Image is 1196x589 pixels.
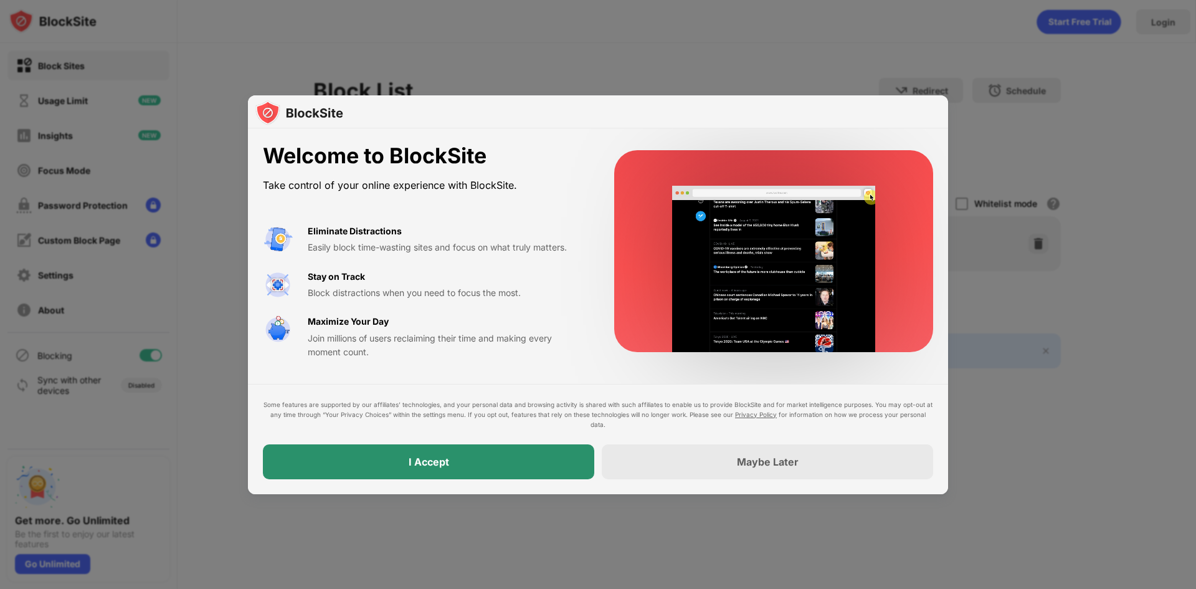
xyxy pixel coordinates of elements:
div: Eliminate Distractions [308,224,402,238]
img: value-safe-time.svg [263,315,293,345]
div: Stay on Track [308,270,365,284]
div: Take control of your online experience with BlockSite. [263,176,584,194]
div: Maybe Later [737,456,799,468]
a: Privacy Policy [735,411,777,418]
div: Join millions of users reclaiming their time and making every moment count. [308,332,584,360]
div: Welcome to BlockSite [263,143,584,169]
div: Block distractions when you need to focus the most. [308,286,584,300]
div: Maximize Your Day [308,315,389,328]
img: value-focus.svg [263,270,293,300]
img: logo-blocksite.svg [255,100,343,125]
div: Easily block time-wasting sites and focus on what truly matters. [308,241,584,254]
div: I Accept [409,456,449,468]
img: value-avoid-distractions.svg [263,224,293,254]
div: Some features are supported by our affiliates’ technologies, and your personal data and browsing ... [263,400,933,429]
